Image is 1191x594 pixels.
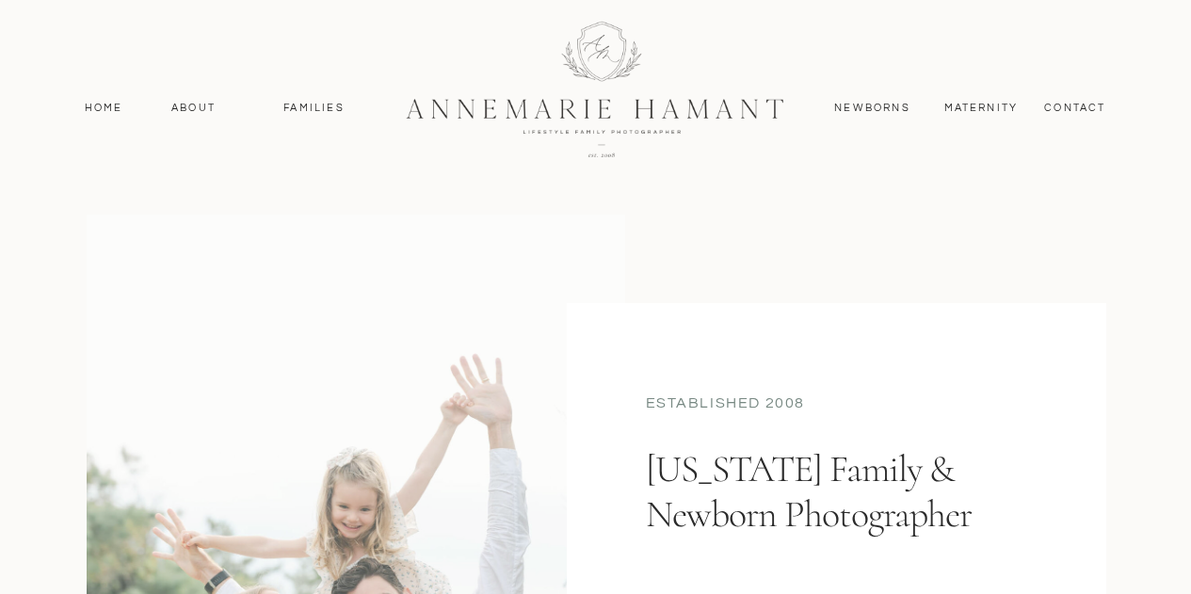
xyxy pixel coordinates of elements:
a: MAternity [944,100,1017,117]
a: About [167,100,221,117]
a: Families [272,100,357,117]
a: Home [76,100,132,117]
a: Newborns [828,100,918,117]
div: established 2008 [646,393,1028,418]
a: contact [1035,100,1117,117]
